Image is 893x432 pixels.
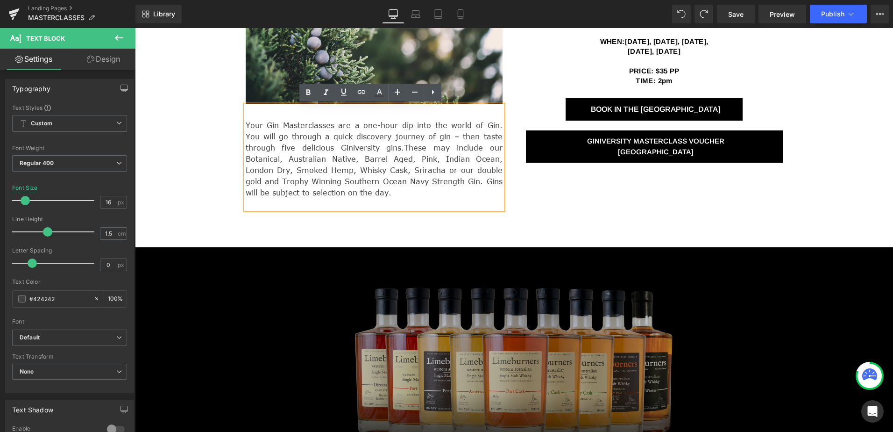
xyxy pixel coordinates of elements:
a: Mobile [449,5,472,23]
div: Open Intercom Messenger [861,400,884,423]
span: [DATE], [DATE] [493,19,546,27]
button: More [871,5,889,23]
div: Line Height [12,216,127,223]
p: Your Gin Masterclasses are a one-hour dip into the world of Gin. You will go through a quick disc... [111,92,368,170]
span: Save [728,9,744,19]
span: em [118,230,126,237]
span: Publish [821,10,844,18]
div: Text Styles [12,104,127,111]
span: Text Block [26,35,65,42]
a: Laptop [404,5,427,23]
span: [DATE], [DATE], [DATE], [490,9,574,17]
div: Text Transform [12,353,127,360]
div: Font Size [12,185,38,191]
span: PRICE: $35 PP [494,39,545,47]
div: Text Color [12,279,127,285]
div: Text Shadow [12,401,53,414]
b: None [20,368,34,375]
span: These may include our Botanical, Australian Native, Barrel Aged, Pink, Indian Ocean, London Dry, ... [111,115,368,170]
span: MASTERCLASSES [28,14,85,22]
input: Color [29,294,89,304]
div: Typography [12,79,50,93]
a: BOOK IN THE [GEOGRAPHIC_DATA] [431,70,608,93]
button: Redo [695,5,713,23]
div: Letter Spacing [12,247,127,254]
i: Default [20,334,40,342]
span: px [118,199,126,205]
a: GINIVERSITY MASTERCLASS VOUCHER [GEOGRAPHIC_DATA] [391,102,648,135]
span: Library [153,10,175,18]
div: Font Weight [12,145,127,151]
button: Publish [810,5,867,23]
a: Tablet [427,5,449,23]
span: px [118,262,126,268]
a: New Library [135,5,182,23]
button: Undo [672,5,691,23]
a: Preview [758,5,806,23]
a: Desktop [382,5,404,23]
b: Custom [31,120,52,128]
a: Landing Pages [28,5,135,12]
span: Preview [770,9,795,19]
strong: WHEN: [465,9,490,17]
b: Regular 400 [20,159,54,166]
span: TIME: 2pm [501,49,537,57]
div: Font [12,318,127,325]
div: % [104,291,127,307]
a: Design [70,49,137,70]
span: GINIVERSITY MASTERCLASS VOUCHER [GEOGRAPHIC_DATA] [452,109,589,128]
span: BOOK IN THE [GEOGRAPHIC_DATA] [456,77,585,85]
